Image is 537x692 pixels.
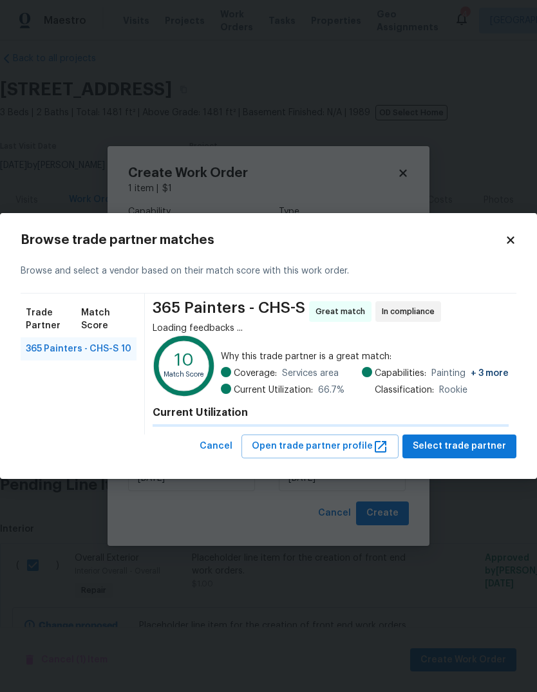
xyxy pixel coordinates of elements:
div: Browse and select a vendor based on their match score with this work order. [21,249,516,294]
span: Rookie [439,384,467,397]
span: Why this trade partner is a great match: [221,350,509,363]
span: Current Utilization: [234,384,313,397]
div: Loading feedbacks ... [153,322,509,335]
h4: Current Utilization [153,406,509,419]
text: 10 [174,352,194,369]
button: Open trade partner profile [241,435,399,458]
span: In compliance [382,305,440,318]
span: Classification: [375,384,434,397]
span: Great match [316,305,370,318]
span: Capabilities: [375,367,426,380]
span: + 3 more [471,369,509,378]
span: 365 Painters - CHS-S [153,301,305,322]
span: Open trade partner profile [252,438,388,454]
span: Trade Partner [26,306,81,332]
button: Select trade partner [402,435,516,458]
span: Coverage: [234,367,277,380]
span: 66.7 % [318,384,344,397]
span: Cancel [200,438,232,454]
span: Painting [431,367,509,380]
span: 365 Painters - CHS-S [26,342,118,355]
button: Cancel [194,435,238,458]
text: Match Score [164,371,205,378]
span: Select trade partner [413,438,506,454]
span: Services area [282,367,339,380]
span: 10 [121,342,131,355]
h2: Browse trade partner matches [21,234,505,247]
span: Match Score [81,306,131,332]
